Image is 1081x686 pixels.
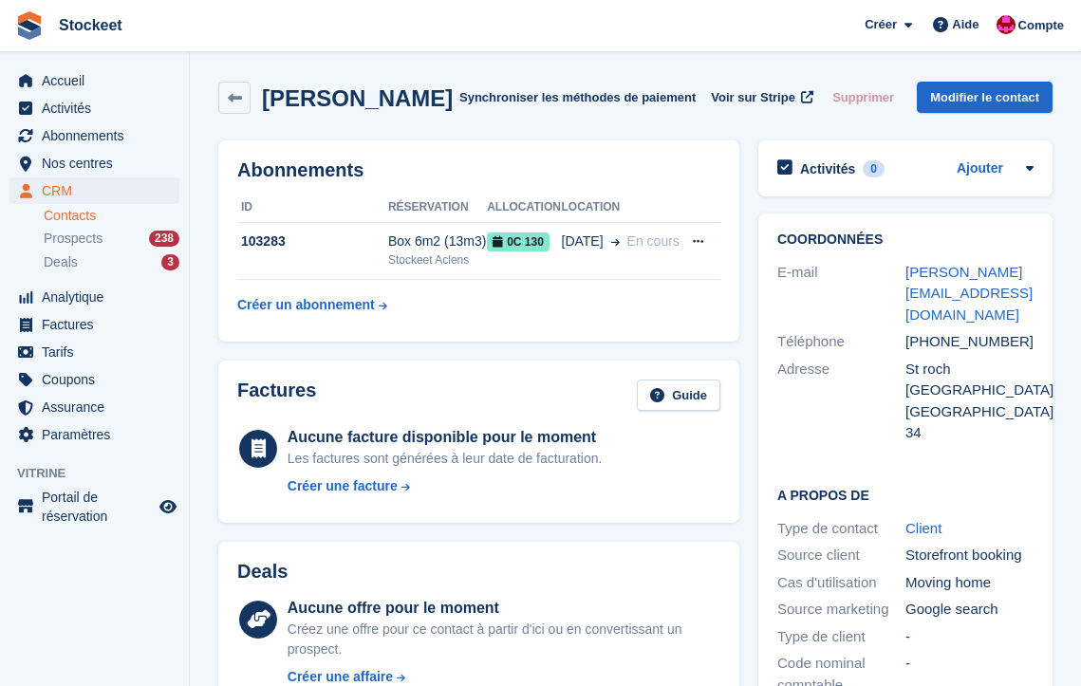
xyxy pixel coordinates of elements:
div: Adresse [777,359,905,444]
a: menu [9,95,179,121]
div: Aucune facture disponible pour le moment [288,426,603,449]
div: Google search [905,599,1034,621]
a: menu [9,394,179,420]
div: Source client [777,545,905,566]
img: stora-icon-8386f47178a22dfd0bd8f6a31ec36ba5ce8667c1dd55bd0f319d3a0aa187defe.svg [15,11,44,40]
th: Location [562,193,680,223]
th: Réservation [388,193,487,223]
a: Prospects 238 [44,229,179,249]
a: menu [9,177,179,204]
a: Boutique d'aperçu [157,495,179,518]
span: Assurance [42,394,156,420]
a: Client [905,520,941,536]
div: 103283 [237,232,388,251]
a: menu [9,311,179,338]
div: [GEOGRAPHIC_DATA] [905,401,1034,423]
a: menu [9,366,179,393]
a: menu [9,67,179,94]
span: Prospects [44,230,103,248]
span: Factures [42,311,156,338]
span: Tarifs [42,339,156,365]
a: menu [9,150,179,176]
h2: Activités [800,160,855,177]
a: Modifier le contact [917,82,1053,113]
span: Aide [952,15,978,34]
a: Créer une facture [288,476,603,496]
img: Valentin BURDET [997,15,1016,34]
div: Stockeet Aclens [388,251,487,269]
span: Paramètres [42,421,156,448]
a: menu [9,122,179,149]
a: Guide [637,380,720,411]
button: Supprimer [825,82,902,113]
span: 0C 130 [487,232,550,251]
a: menu [9,421,179,448]
h2: Factures [237,380,316,411]
div: Créer une facture [288,476,398,496]
div: 34 [905,422,1034,444]
div: 238 [149,231,179,247]
a: Créer un abonnement [237,287,387,323]
div: Source marketing [777,599,905,621]
th: ID [237,193,388,223]
div: Les factures sont générées à leur date de facturation. [288,449,603,469]
span: Accueil [42,67,156,94]
span: Coupons [42,366,156,393]
a: [PERSON_NAME][EMAIL_ADDRESS][DOMAIN_NAME] [905,264,1033,323]
h2: Abonnements [237,159,720,181]
span: [DATE] [562,232,604,251]
span: Deals [44,253,78,271]
div: Storefront booking [905,545,1034,566]
span: CRM [42,177,156,204]
div: St roch [905,359,1034,380]
th: Allocation [487,193,561,223]
div: 3 [161,254,179,270]
div: 0 [863,160,885,177]
span: Voir sur Stripe [711,88,795,107]
span: Abonnements [42,122,156,149]
a: Stockeet [51,9,130,41]
div: Aucune offre pour le moment [288,597,720,620]
a: Deals 3 [44,252,179,272]
div: Box 6m2 (13m3) [388,232,487,251]
a: Voir sur Stripe [703,82,817,113]
div: Type de client [777,626,905,648]
span: Nos centres [42,150,156,176]
div: [GEOGRAPHIC_DATA] [905,380,1034,401]
a: Contacts [44,207,179,225]
a: Ajouter [957,158,1003,180]
span: Portail de réservation [42,488,156,526]
h2: Deals [237,561,288,583]
div: Type de contact [777,518,905,540]
span: Activités [42,95,156,121]
a: menu [9,339,179,365]
span: Compte [1018,16,1064,35]
div: Créer un abonnement [237,295,375,315]
a: menu [9,284,179,310]
div: - [905,626,1034,648]
span: Créer [865,15,897,34]
h2: [PERSON_NAME] [262,85,453,111]
div: Téléphone [777,331,905,353]
span: Analytique [42,284,156,310]
div: Créez une offre pour ce contact à partir d'ici ou en convertissant un prospect. [288,620,720,659]
span: En cours [627,233,680,249]
a: menu [9,488,179,526]
h2: Coordonnées [777,232,1034,248]
span: Vitrine [17,464,189,483]
div: Cas d'utilisation [777,572,905,594]
div: E-mail [777,262,905,326]
h2: A propos de [777,485,1034,504]
button: Synchroniser les méthodes de paiement [459,82,696,113]
div: Moving home [905,572,1034,594]
div: [PHONE_NUMBER] [905,331,1034,353]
